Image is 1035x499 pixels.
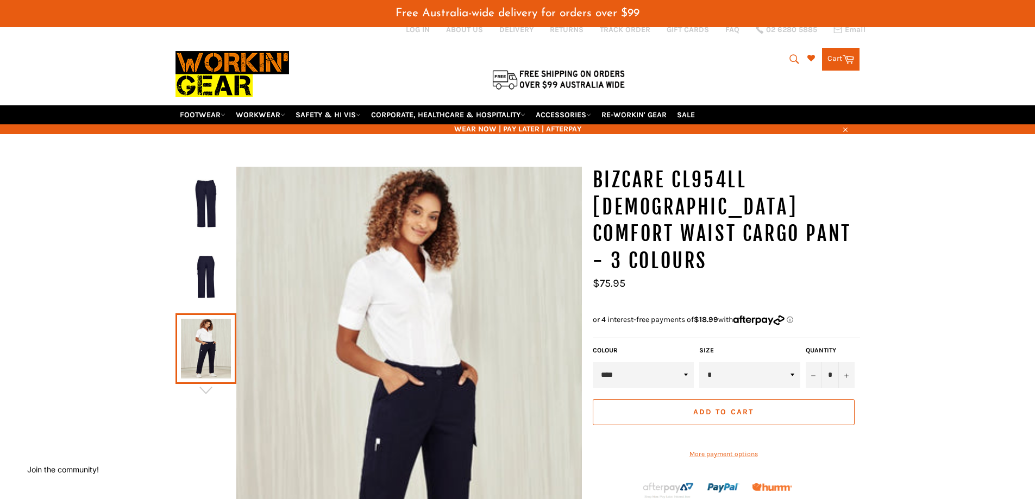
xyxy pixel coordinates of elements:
span: Free Australia-wide delivery for orders over $99 [396,8,639,19]
a: CORPORATE, HEALTHCARE & HOSPITALITY [367,105,530,124]
a: RE-WORKIN' GEAR [597,105,671,124]
a: Cart [822,48,860,71]
button: Join the community! [27,465,99,474]
a: FOOTWEAR [175,105,230,124]
button: Reduce item quantity by one [806,362,822,388]
label: Quantity [806,346,855,355]
a: SALE [673,105,699,124]
span: WEAR NOW | PAY LATER | AFTERPAY [175,124,860,134]
a: TRACK ORDER [600,24,650,35]
label: Size [699,346,800,355]
a: DELIVERY [499,24,534,35]
button: Add to Cart [593,399,855,425]
h1: BIZCARE CL954LL [DEMOGRAPHIC_DATA] Comfort Waist Cargo Pant - 3 Colours [593,167,860,274]
a: ACCESSORIES [531,105,595,124]
a: More payment options [593,450,855,459]
img: Workin Gear leaders in Workwear, Safety Boots, PPE, Uniforms. Australia's No.1 in Workwear [175,43,289,105]
label: COLOUR [593,346,694,355]
a: FAQ [725,24,739,35]
a: 02 6280 5885 [756,26,817,34]
img: Humm_core_logo_RGB-01_300x60px_small_195d8312-4386-4de7-b182-0ef9b6303a37.png [752,483,792,491]
button: Increase item quantity by one [838,362,855,388]
span: $75.95 [593,277,625,289]
span: Add to Cart [693,407,754,416]
a: Log in [406,25,430,34]
img: Flat $9.95 shipping Australia wide [491,68,626,91]
a: SAFETY & HI VIS [291,105,365,124]
a: WORKWEAR [231,105,290,124]
img: BIZCARE CL954LL Ladies Comfort Waist Cargo Pant - 3 Colours - Workin' Gear [181,246,231,306]
img: BIZCARE CL954LL Ladies Comfort Waist Cargo Pant - 3 Colours - Workin' Gear [181,173,231,233]
a: GIFT CARDS [667,24,709,35]
span: Email [845,26,865,34]
a: RETURNS [550,24,584,35]
a: Email [833,26,865,34]
span: 02 6280 5885 [766,26,817,34]
a: ABOUT US [446,24,483,35]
